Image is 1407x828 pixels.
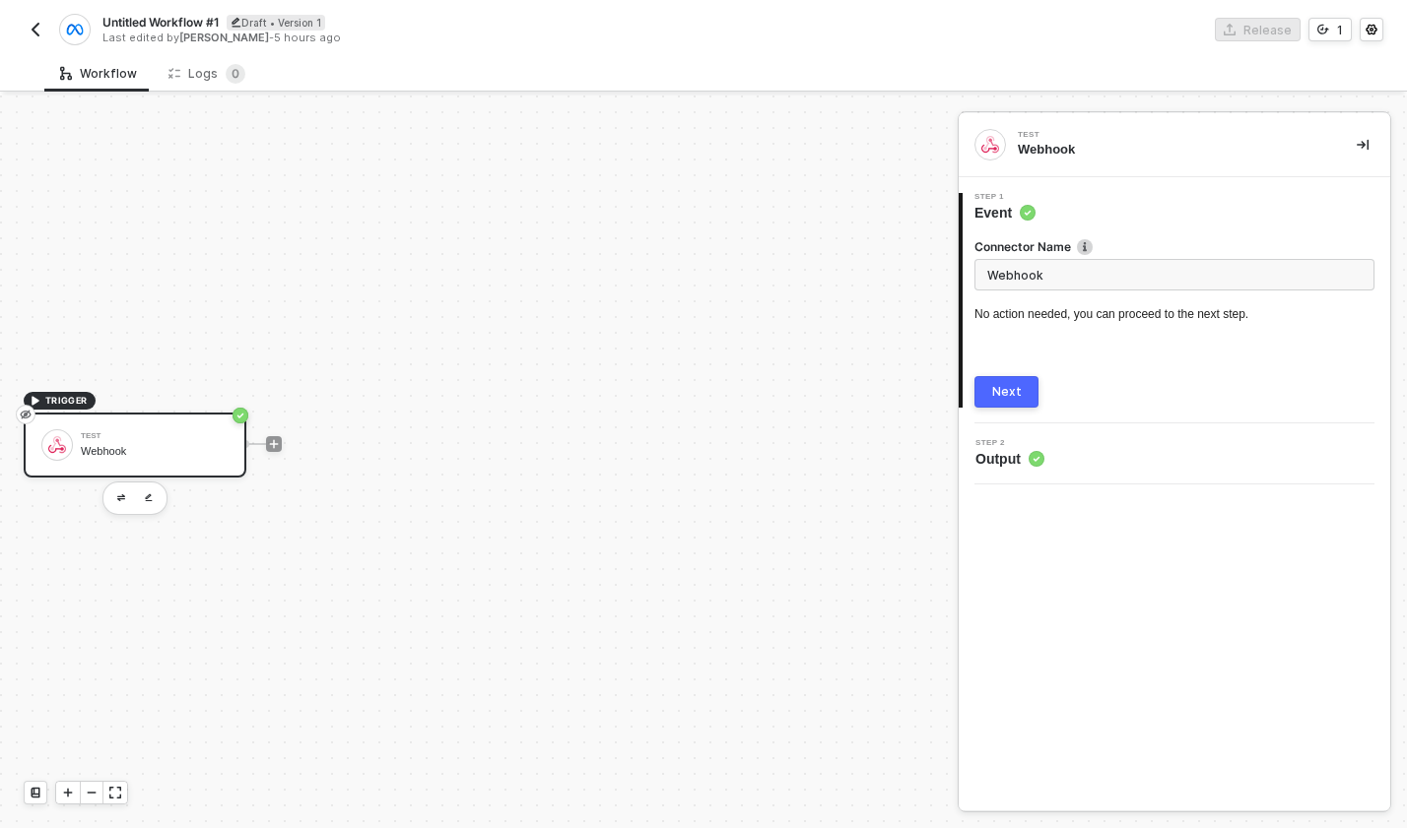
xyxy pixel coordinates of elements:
button: edit-cred [137,486,161,510]
div: Webhook [1018,141,1325,159]
div: Logs [168,64,245,84]
span: [PERSON_NAME] [179,31,269,44]
img: integration-icon [66,21,83,38]
span: icon-success-page [233,408,248,423]
input: Enter description [974,259,1374,290]
span: icon-edit [231,17,241,28]
div: Draft • Version 1 [227,15,325,31]
button: 1 [1308,18,1352,41]
div: Last edited by - 5 hours ago [102,31,702,45]
img: edit-cred [117,494,125,501]
label: Connector Name [974,238,1374,255]
span: icon-play [62,787,74,798]
span: icon-play [268,438,280,450]
div: Next [992,384,1022,400]
button: Next [974,376,1038,408]
span: icon-play [30,395,41,407]
sup: 0 [226,64,245,84]
span: Step 1 [974,193,1036,201]
span: icon-collapse-right [1357,139,1369,151]
button: edit-cred [109,486,133,510]
span: icon-expand [109,787,121,798]
span: icon-minus [86,787,98,798]
button: back [24,18,47,41]
span: TRIGGER [45,393,88,409]
div: test [81,432,229,440]
div: 1 [1337,22,1343,38]
div: No action needed, you can proceed to the next step. [974,306,1374,323]
div: Workflow [60,66,137,82]
span: Step 2 [975,439,1044,447]
button: Release [1215,18,1301,41]
span: eye-invisible [20,407,32,422]
img: icon [48,436,66,454]
span: Untitled Workflow #1 [102,14,219,31]
div: Webhook [81,445,229,458]
img: back [28,22,43,37]
img: icon-info [1077,239,1093,255]
img: integration-icon [981,136,999,154]
img: edit-cred [145,493,153,502]
span: icon-versioning [1317,24,1329,35]
span: Event [974,203,1036,223]
div: test [1018,131,1313,139]
div: Step 1Event Connector Nameicon-infoNo action needed, you can proceed to the next step. Next [959,193,1390,408]
span: icon-settings [1366,24,1377,35]
span: Output [975,449,1044,469]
